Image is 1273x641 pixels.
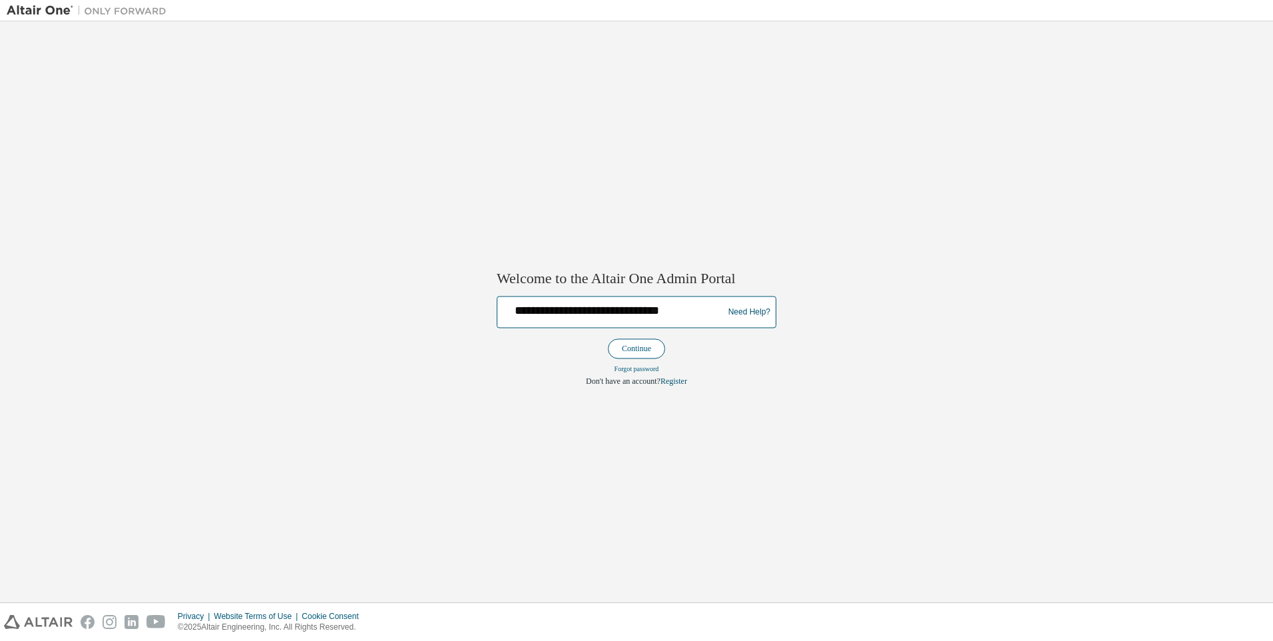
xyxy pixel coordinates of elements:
[497,269,776,288] h2: Welcome to the Altair One Admin Portal
[615,366,659,373] a: Forgot password
[125,615,138,629] img: linkedin.svg
[214,611,302,622] div: Website Terms of Use
[608,339,665,359] button: Continue
[302,611,366,622] div: Cookie Consent
[103,615,117,629] img: instagram.svg
[178,611,214,622] div: Privacy
[660,377,687,386] a: Register
[81,615,95,629] img: facebook.svg
[586,377,660,386] span: Don't have an account?
[146,615,166,629] img: youtube.svg
[4,615,73,629] img: altair_logo.svg
[178,622,367,633] p: © 2025 Altair Engineering, Inc. All Rights Reserved.
[7,4,173,17] img: Altair One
